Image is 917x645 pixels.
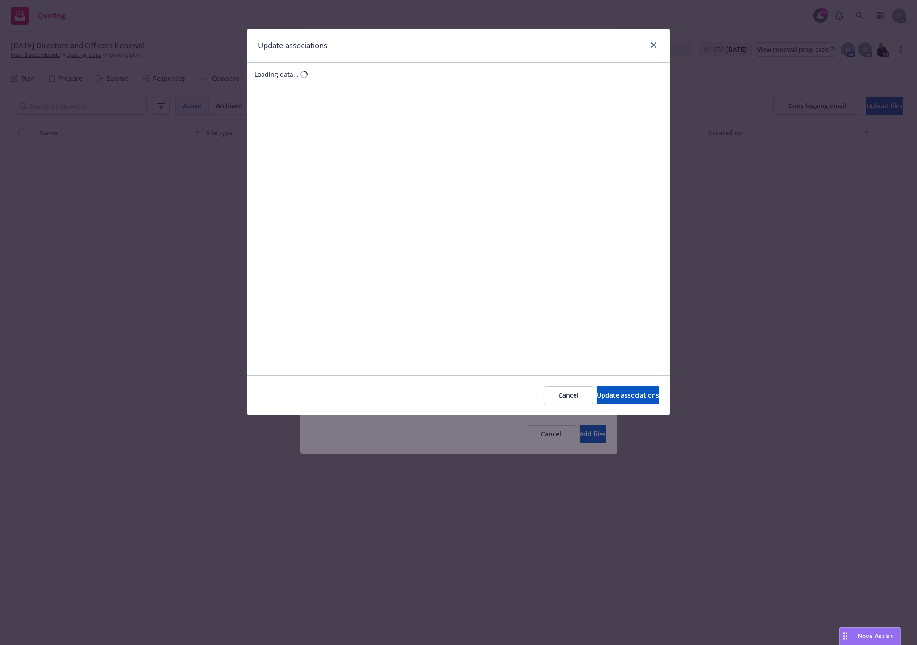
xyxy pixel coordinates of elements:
span: Update associations [597,391,659,399]
div: Loading data... [254,70,299,79]
h1: Update associations [258,40,327,51]
span: Nova Assist [858,632,893,640]
button: Update associations [597,386,659,404]
a: close [648,40,659,50]
div: Drag to move [840,628,851,645]
span: Cancel [558,391,579,399]
button: Cancel [544,386,593,404]
button: Nova Assist [839,627,901,645]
